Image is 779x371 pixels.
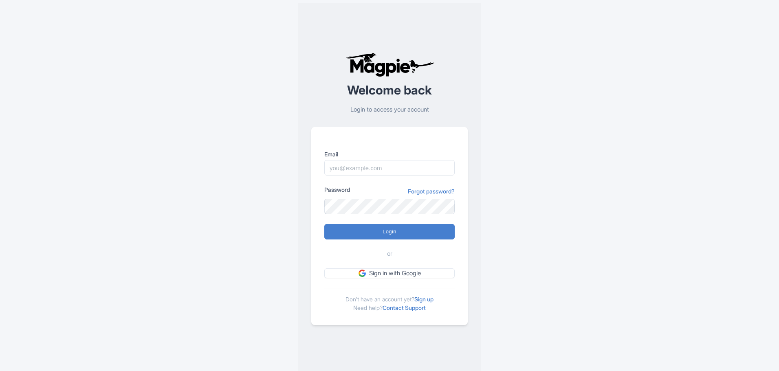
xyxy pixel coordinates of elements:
[383,304,426,311] a: Contact Support
[324,268,455,279] a: Sign in with Google
[311,105,468,114] p: Login to access your account
[387,249,392,259] span: or
[414,296,434,303] a: Sign up
[324,224,455,239] input: Login
[344,53,436,77] img: logo-ab69f6fb50320c5b225c76a69d11143b.png
[324,150,455,158] label: Email
[408,187,455,195] a: Forgot password?
[324,160,455,176] input: you@example.com
[324,288,455,312] div: Don't have an account yet? Need help?
[311,83,468,97] h2: Welcome back
[359,270,366,277] img: google.svg
[324,185,350,194] label: Password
